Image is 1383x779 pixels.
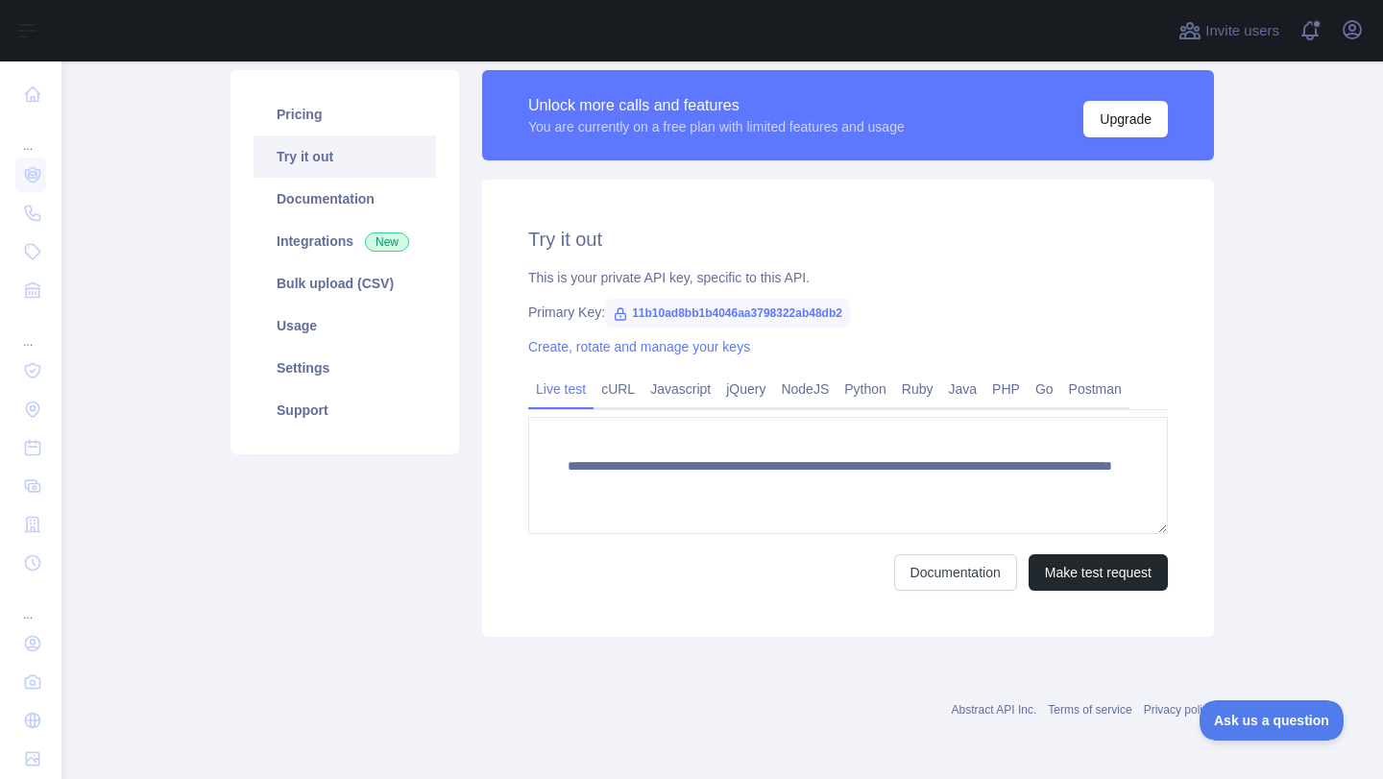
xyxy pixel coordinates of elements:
a: Bulk upload (CSV) [254,262,436,304]
a: Live test [528,374,594,404]
div: ... [15,115,46,154]
button: Make test request [1029,554,1168,591]
a: Python [837,374,894,404]
span: Invite users [1205,20,1279,42]
a: Documentation [254,178,436,220]
div: This is your private API key, specific to this API. [528,268,1168,287]
iframe: Toggle Customer Support [1200,700,1345,741]
span: 11b10ad8bb1b4046aa3798322ab48db2 [605,299,850,328]
a: Documentation [894,554,1017,591]
a: Settings [254,347,436,389]
div: You are currently on a free plan with limited features and usage [528,117,905,136]
a: Integrations New [254,220,436,262]
div: ... [15,311,46,350]
a: Support [254,389,436,431]
a: Javascript [643,374,718,404]
div: Unlock more calls and features [528,94,905,117]
a: Privacy policy [1144,703,1214,717]
span: New [365,232,409,252]
a: Go [1028,374,1061,404]
div: Primary Key: [528,303,1168,322]
div: ... [15,584,46,622]
a: cURL [594,374,643,404]
a: PHP [984,374,1028,404]
button: Upgrade [1083,101,1168,137]
a: jQuery [718,374,773,404]
a: Pricing [254,93,436,135]
a: Ruby [894,374,941,404]
a: Create, rotate and manage your keys [528,339,750,354]
a: Abstract API Inc. [952,703,1037,717]
button: Invite users [1175,15,1283,46]
a: NodeJS [773,374,837,404]
a: Postman [1061,374,1129,404]
a: Terms of service [1048,703,1131,717]
a: Usage [254,304,436,347]
a: Try it out [254,135,436,178]
a: Java [941,374,985,404]
h2: Try it out [528,226,1168,253]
